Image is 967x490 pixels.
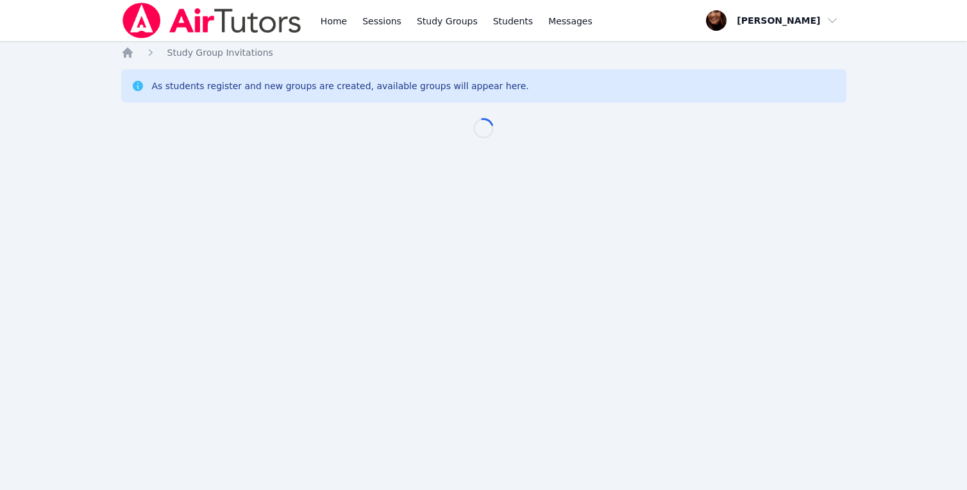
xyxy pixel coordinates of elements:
nav: Breadcrumb [121,46,846,59]
div: As students register and new groups are created, available groups will appear here. [152,80,529,92]
img: Air Tutors [121,3,303,38]
span: Messages [548,15,593,28]
span: Study Group Invitations [167,47,273,58]
a: Study Group Invitations [167,46,273,59]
